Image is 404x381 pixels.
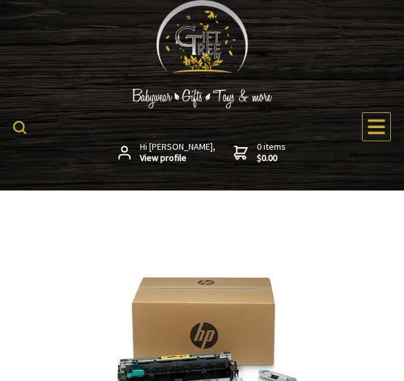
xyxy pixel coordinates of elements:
img: product search [13,121,26,134]
span: 0 items [257,141,286,164]
strong: $0.00 [257,152,286,164]
a: 0 items$0.00 [234,141,286,164]
strong: View profile [140,152,215,164]
a: Hi [PERSON_NAME],View profile [118,141,215,164]
span: Hi [PERSON_NAME], [140,141,215,164]
img: Babywear - Gifts - Toys & more [104,89,301,108]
